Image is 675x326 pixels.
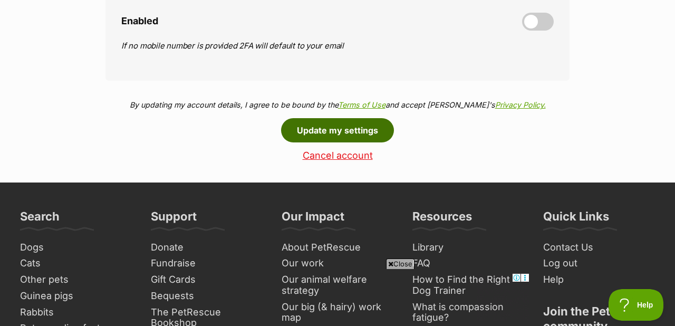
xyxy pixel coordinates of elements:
a: Fundraise [147,255,267,272]
h3: Support [151,209,197,230]
span: Enabled [121,16,158,27]
iframe: Advertisement [146,273,529,321]
a: Log out [539,255,659,272]
h3: Resources [412,209,472,230]
a: FAQ [408,255,528,272]
p: By updating my account details, I agree to be bound by the and accept [PERSON_NAME]'s [105,99,570,110]
a: Privacy Policy. [495,100,546,109]
span: Close [386,258,414,269]
a: Cats [16,255,136,272]
a: Cancel account [105,150,570,161]
p: If no mobile number is provided 2FA will default to your email [121,40,554,52]
a: Terms of Use [338,100,385,109]
a: Rabbits [16,304,136,321]
a: Help [539,272,659,288]
a: About PetRescue [277,239,398,256]
iframe: Help Scout Beacon - Open [609,289,664,321]
a: Donate [147,239,267,256]
a: Other pets [16,272,136,288]
a: Guinea pigs [16,288,136,304]
h3: Search [20,209,60,230]
a: Contact Us [539,239,659,256]
h3: Our Impact [282,209,344,230]
button: Update my settings [281,118,394,142]
a: Our work [277,255,398,272]
a: Dogs [16,239,136,256]
a: Library [408,239,528,256]
h3: Quick Links [543,209,609,230]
